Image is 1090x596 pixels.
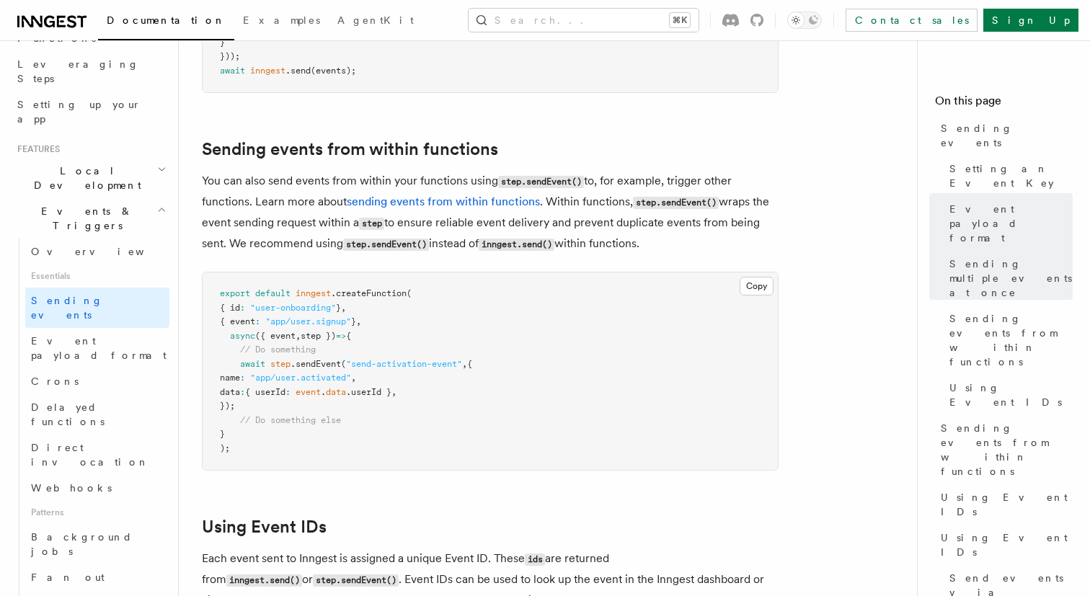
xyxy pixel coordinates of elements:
span: AgentKit [337,14,414,26]
button: Local Development [12,158,169,198]
span: data [326,387,346,397]
span: { event [220,316,255,326]
button: Events & Triggers [12,198,169,239]
a: Event payload format [944,196,1073,251]
a: Sending events [25,288,169,328]
a: Sending events from within functions [935,415,1073,484]
span: } [220,429,225,439]
span: Webhooks [31,482,112,494]
span: Essentials [25,264,169,288]
span: Sending events from within functions [949,311,1073,369]
span: }); [220,401,235,411]
span: await [240,359,265,369]
a: Sending events [935,115,1073,156]
span: Using Event IDs [941,490,1073,519]
span: Sending multiple events at once [949,257,1073,300]
button: Search...⌘K [469,9,699,32]
span: })); [220,51,240,61]
span: Fan out [31,571,105,583]
a: Documentation [98,4,234,40]
span: ( [407,288,412,298]
span: Local Development [12,164,157,192]
span: } [220,37,225,48]
code: step [359,218,384,230]
span: Background jobs [31,531,133,557]
a: Sending multiple events at once [944,251,1073,306]
span: Documentation [107,14,226,26]
span: name [220,373,240,383]
span: "app/user.activated" [250,373,351,383]
a: Sending events from within functions [202,139,498,159]
span: { [346,331,351,341]
a: Sign Up [983,9,1078,32]
span: data [220,387,240,397]
span: Event payload format [31,335,167,361]
a: Using Event IDs [202,517,327,537]
span: Using Event IDs [949,381,1073,409]
span: "user-onboarding" [250,303,336,313]
a: Event payload format [25,328,169,368]
span: : [255,316,260,326]
span: : [240,373,245,383]
p: You can also send events from within your functions using to, for example, trigger other function... [202,171,779,254]
span: Examples [243,14,320,26]
a: Contact sales [846,9,978,32]
span: , [341,303,346,313]
span: : [285,387,291,397]
a: Sending events from within functions [944,306,1073,375]
a: AgentKit [329,4,422,39]
span: } [351,316,356,326]
span: "send-activation-event" [346,359,462,369]
span: ( [341,359,346,369]
a: Setting an Event Key [944,156,1073,196]
span: await [220,66,245,76]
span: : [240,303,245,313]
button: Toggle dark mode [787,12,822,29]
span: . [321,387,326,397]
span: event [296,387,321,397]
span: default [255,288,291,298]
span: Patterns [25,501,169,524]
span: { id [220,303,240,313]
span: Setting an Event Key [949,161,1073,190]
code: inngest.send() [226,574,302,587]
span: step }) [301,331,336,341]
span: => [336,331,346,341]
span: Crons [31,375,79,387]
code: step.sendEvent() [633,197,719,209]
span: Event payload format [949,202,1073,245]
code: step.sendEvent() [498,176,584,188]
a: Webhooks [25,475,169,501]
span: ); [220,443,230,453]
a: Setting up your app [12,92,169,132]
span: .sendEvent [291,359,341,369]
span: , [296,331,301,341]
span: , [356,316,361,326]
a: Background jobs [25,524,169,564]
span: Features [12,143,60,155]
a: Using Event IDs [944,375,1073,415]
a: Crons [25,368,169,394]
span: Sending events from within functions [941,421,1073,479]
a: Using Event IDs [935,484,1073,525]
span: Leveraging Steps [17,58,139,84]
a: Direct invocation [25,435,169,475]
span: Events & Triggers [12,204,157,233]
span: { [467,359,472,369]
code: ids [525,553,545,566]
span: } [336,303,341,313]
kbd: ⌘K [670,13,690,27]
span: async [230,331,255,341]
span: Overview [31,246,180,257]
span: Direct invocation [31,442,149,468]
span: // Do something else [240,415,341,425]
button: Copy [740,277,774,295]
span: export [220,288,250,298]
span: "app/user.signup" [265,316,351,326]
a: Delayed functions [25,394,169,435]
span: (events); [311,66,356,76]
a: Overview [25,239,169,264]
span: Setting up your app [17,99,141,125]
span: // Do something [240,344,316,355]
h4: On this page [935,92,1073,115]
